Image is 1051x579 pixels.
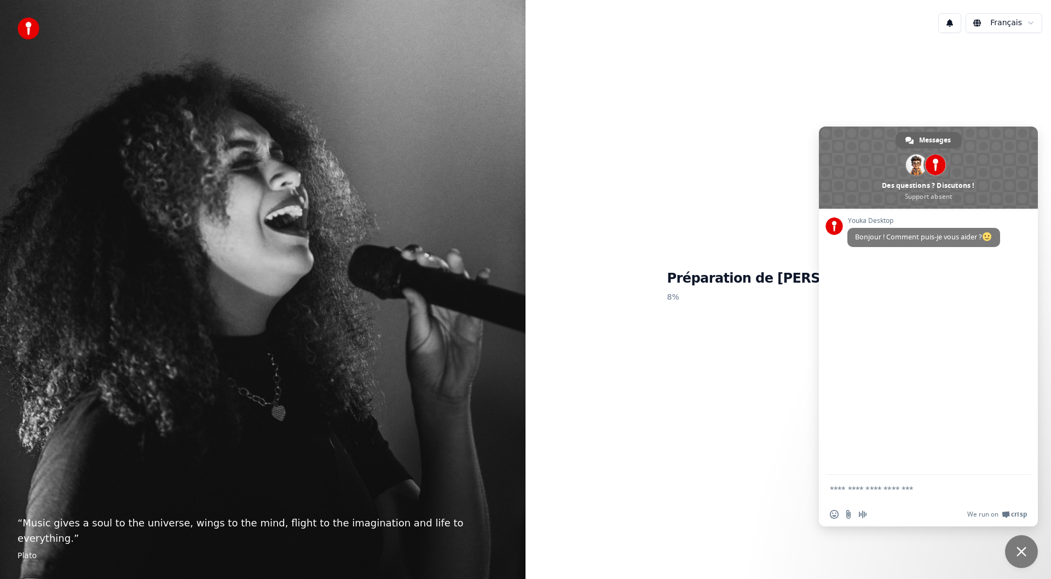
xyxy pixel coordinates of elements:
p: 8 % [667,288,910,307]
span: Message audio [858,510,867,519]
span: Insérer un emoji [830,510,839,519]
a: Messages [896,132,962,148]
a: We run onCrisp [967,510,1027,519]
textarea: Entrez votre message... [830,475,1005,502]
span: Messages [919,132,951,148]
span: We run on [967,510,998,519]
span: Crisp [1011,510,1027,519]
span: Bonjour ! Comment puis-je vous aider ? [855,232,992,242]
footer: Plato [18,551,508,561]
span: Envoyer un fichier [844,510,853,519]
a: Fermer le chat [1005,535,1038,568]
span: Youka Desktop [847,217,1000,225]
h1: Préparation de [PERSON_NAME] [667,270,910,288]
img: youka [18,18,39,39]
p: “ Music gives a soul to the universe, wings to the mind, flight to the imagination and life to ev... [18,515,508,546]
